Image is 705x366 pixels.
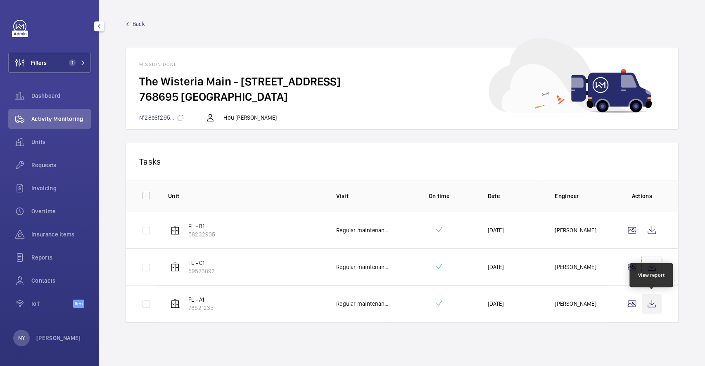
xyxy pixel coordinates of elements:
[487,192,541,200] p: Date
[555,300,596,308] p: [PERSON_NAME]
[31,92,91,100] span: Dashboard
[31,161,91,169] span: Requests
[31,207,91,215] span: Overtime
[336,226,390,234] p: Regular maintenance
[638,272,665,279] div: View report
[36,334,81,342] p: [PERSON_NAME]
[555,192,609,200] p: Engineer
[31,138,91,146] span: Units
[489,38,652,113] img: car delivery
[139,89,665,104] h2: 768695 [GEOGRAPHIC_DATA]
[133,20,145,28] span: Back
[188,304,214,312] p: 78521235
[487,226,503,234] p: [DATE]
[487,263,503,271] p: [DATE]
[170,299,180,309] img: elevator.svg
[31,59,47,67] span: Filters
[31,300,73,308] span: IoT
[487,300,503,308] p: [DATE]
[404,192,475,200] p: On time
[18,334,25,342] p: NY
[555,226,596,234] p: [PERSON_NAME]
[170,262,180,272] img: elevator.svg
[31,276,91,285] span: Contacts
[139,156,665,167] p: Tasks
[31,253,91,262] span: Reports
[188,259,215,267] p: FL - C1
[170,225,180,235] img: elevator.svg
[336,192,390,200] p: Visit
[31,230,91,238] span: Insurance items
[188,230,215,238] p: 58232905
[555,263,596,271] p: [PERSON_NAME]
[223,113,277,122] p: Hou [PERSON_NAME]
[336,300,390,308] p: Regular maintenance
[336,263,390,271] p: Regular maintenance
[31,184,91,192] span: Invoicing
[73,300,84,308] span: Beta
[139,114,184,121] span: N°28e6f295...
[168,192,323,200] p: Unit
[139,74,665,89] h2: The Wisteria Main - [STREET_ADDRESS]
[69,59,76,66] span: 1
[139,61,665,67] h1: Mission done
[622,192,662,200] p: Actions
[188,267,215,275] p: 59573892
[188,222,215,230] p: FL - B1
[188,295,214,304] p: FL - A1
[31,115,91,123] span: Activity Monitoring
[8,53,91,73] button: Filters1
